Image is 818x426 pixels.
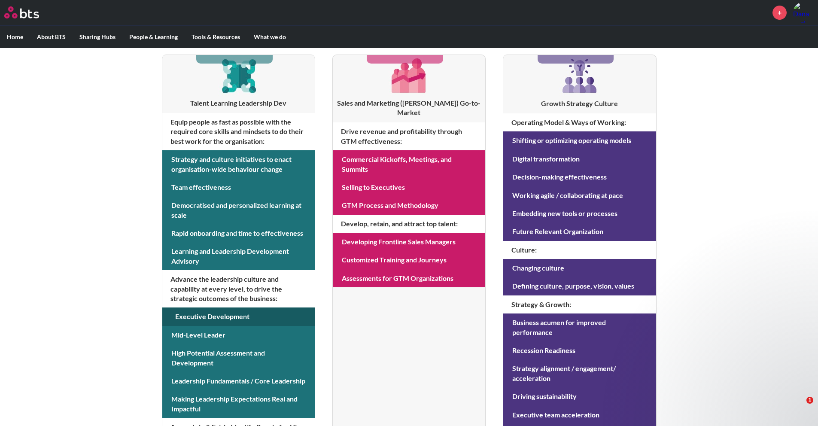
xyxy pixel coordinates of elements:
img: [object Object] [218,55,259,96]
h4: Operating Model & Ways of Working : [503,113,656,131]
img: [object Object] [559,55,600,96]
iframe: Intercom notifications message [646,242,818,403]
h3: Growth Strategy Culture [503,99,656,108]
h3: Talent Learning Leadership Dev [162,98,315,108]
label: Tools & Resources [185,26,247,48]
a: Go home [4,6,55,18]
label: Sharing Hubs [73,26,122,48]
img: BTS Logo [4,6,39,18]
img: [object Object] [389,55,429,96]
h4: Develop, retain, and attract top talent : [333,215,485,233]
h4: Strategy & Growth : [503,295,656,313]
label: What we do [247,26,293,48]
label: About BTS [30,26,73,48]
h4: Advance the leadership culture and capability at every level, to drive the strategic outcomes of ... [162,270,315,307]
a: + [772,6,787,20]
h4: Culture : [503,241,656,259]
h4: Drive revenue and profitability through GTM effectiveness : [333,122,485,150]
img: Dana Parker [793,2,814,23]
h4: Equip people as fast as possible with the required core skills and mindsets to do their best work... [162,113,315,150]
a: Profile [793,2,814,23]
span: 1 [806,397,813,404]
label: People & Learning [122,26,185,48]
iframe: Intercom live chat [789,397,809,417]
h3: Sales and Marketing ([PERSON_NAME]) Go-to-Market [333,98,485,118]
